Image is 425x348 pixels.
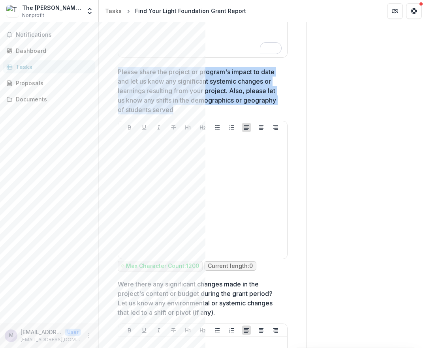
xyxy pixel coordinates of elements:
[387,3,403,19] button: Partners
[154,326,164,335] button: Italicize
[256,326,266,335] button: Align Center
[227,326,237,335] button: Ordered List
[3,44,95,57] a: Dashboard
[6,5,19,17] img: The Misty Copeland Foundation
[3,28,95,41] button: Notifications
[16,95,89,103] div: Documents
[208,263,253,269] p: Current length: 0
[3,60,95,73] a: Tasks
[183,326,193,335] button: Heading 1
[21,328,62,336] p: [EMAIL_ADDRESS][DOMAIN_NAME]
[198,326,207,335] button: Heading 2
[139,123,149,132] button: Underline
[169,326,178,335] button: Strike
[227,123,237,132] button: Ordered List
[84,331,94,341] button: More
[169,123,178,132] button: Strike
[16,32,92,38] span: Notifications
[198,123,207,132] button: Heading 2
[242,123,251,132] button: Align Left
[16,47,89,55] div: Dashboard
[271,123,280,132] button: Align Right
[9,333,13,338] div: msternbach@mistycopelandfoundation.org
[139,326,149,335] button: Underline
[406,3,422,19] button: Get Help
[16,63,89,71] div: Tasks
[125,123,134,132] button: Bold
[183,123,193,132] button: Heading 1
[22,12,44,19] span: Nonprofit
[3,77,95,90] a: Proposals
[22,4,81,12] div: The [PERSON_NAME] Foundation
[212,123,222,132] button: Bullet List
[118,67,283,114] p: Please share the project or program's impact to date and let us know any significant systemic cha...
[105,7,122,15] div: Tasks
[212,326,222,335] button: Bullet List
[21,336,81,343] p: [EMAIL_ADDRESS][DOMAIN_NAME]
[271,326,280,335] button: Align Right
[84,3,95,19] button: Open entity switcher
[118,279,283,317] p: Were there any significant changes made in the project's content or budget during the grant perio...
[135,7,246,15] div: Find Your Light Foundation Grant Report
[126,263,199,269] p: Max Character Count: 1200
[3,93,95,106] a: Documents
[65,329,81,336] p: User
[16,79,89,87] div: Proposals
[242,326,251,335] button: Align Left
[256,123,266,132] button: Align Center
[102,5,249,17] nav: breadcrumb
[154,123,164,132] button: Italicize
[125,326,134,335] button: Bold
[102,5,125,17] a: Tasks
